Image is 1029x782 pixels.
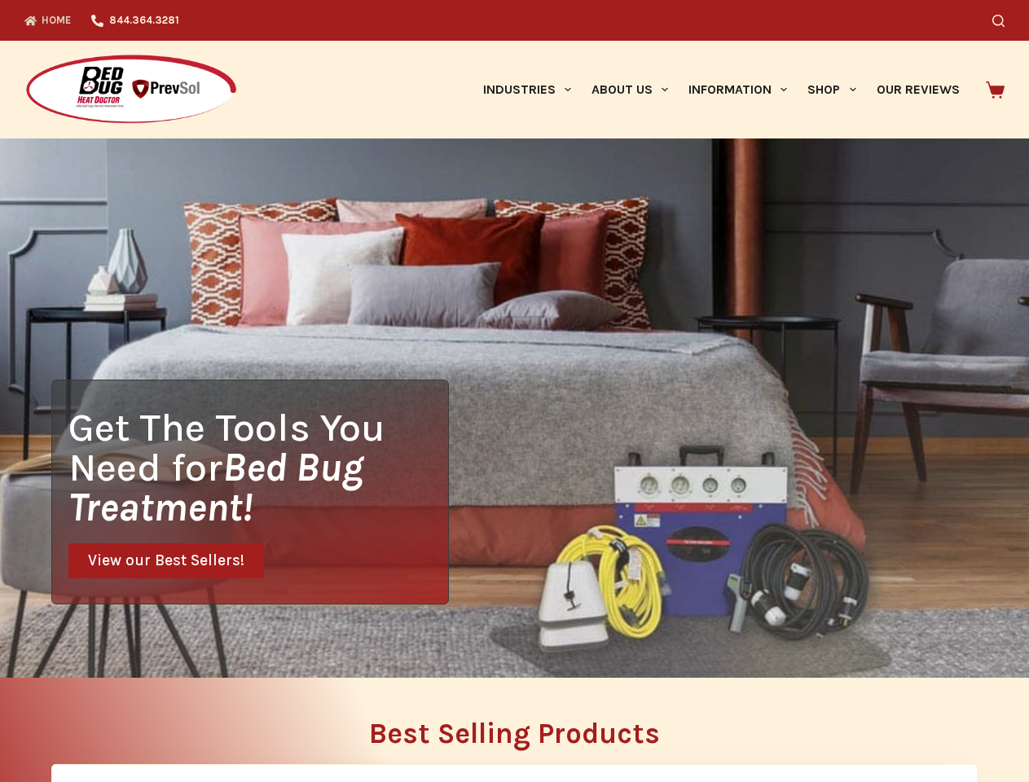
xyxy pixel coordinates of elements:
nav: Primary [473,41,970,138]
button: Search [992,15,1005,27]
a: View our Best Sellers! [68,543,264,578]
a: About Us [581,41,678,138]
img: Prevsol/Bed Bug Heat Doctor [24,54,238,126]
h1: Get The Tools You Need for [68,407,448,527]
a: Industries [473,41,581,138]
h2: Best Selling Products [51,719,978,748]
span: View our Best Sellers! [88,553,244,569]
i: Bed Bug Treatment! [68,444,363,530]
a: Information [679,41,798,138]
a: Our Reviews [866,41,970,138]
a: Shop [798,41,866,138]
